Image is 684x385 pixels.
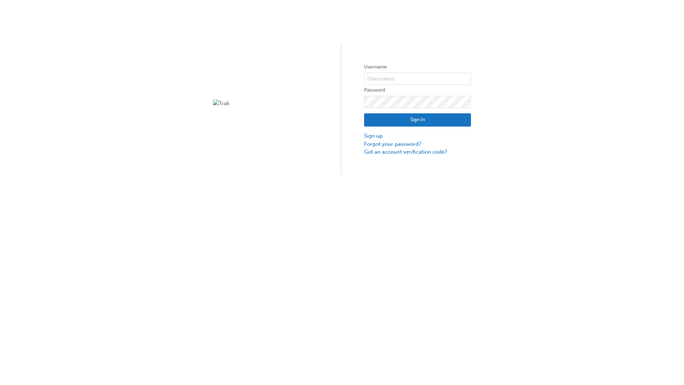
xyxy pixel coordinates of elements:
[364,140,471,148] a: Forgot your password?
[364,63,471,71] label: Username
[364,132,471,140] a: Sign up
[364,113,471,127] button: Sign In
[364,148,471,156] a: Got an account verification code?
[364,86,471,94] label: Password
[213,99,320,108] img: Trak
[364,73,471,85] input: Username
